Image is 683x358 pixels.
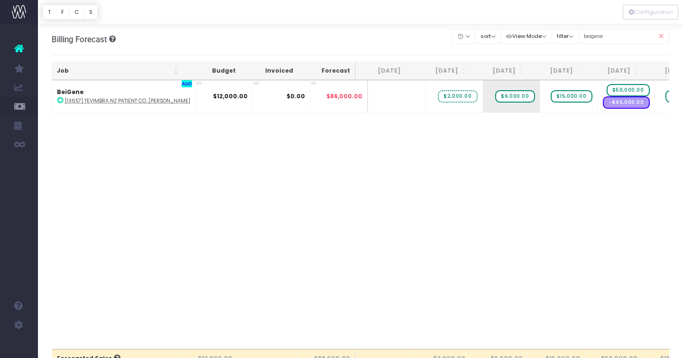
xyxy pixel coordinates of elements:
[495,90,535,103] span: wayahead Sales Forecast Item
[240,62,298,80] th: Invoiced
[52,35,107,44] span: Billing Forecast
[356,62,413,80] th: Jul 25: activate to sort column ascending
[183,62,240,80] th: Budget
[326,92,362,101] span: $86,000.00
[69,5,84,19] button: C
[475,29,501,44] button: sort
[213,92,248,100] strong: $12,000.00
[52,62,183,80] th: Job: activate to sort column ascending
[413,62,471,80] th: Aug 25: activate to sort column ascending
[52,80,195,113] td: :
[298,62,356,80] th: Forecast
[438,90,477,103] span: wayahead Sales Forecast Item<br />Accrued income – actual billing date: 01-09-2025 for $2,000.00
[607,84,650,96] span: wayahead Sales Forecast Item
[500,29,552,44] button: View Mode
[623,5,678,19] div: Vertical button group
[57,88,83,96] strong: BeiGene
[286,92,305,100] strong: $0.00
[43,5,98,19] div: Vertical button group
[83,5,98,19] button: S
[12,339,26,353] img: images/default_profile_image.png
[579,29,670,44] input: Search...
[623,5,678,19] button: Configuration
[552,29,579,44] button: filter
[585,62,643,80] th: Nov 25: activate to sort column ascending
[65,97,190,104] abbr: [13657] Tevimbra NZ Patient Co-Pay Program
[182,80,192,87] span: AUD
[528,62,585,80] th: Oct 25: activate to sort column ascending
[56,5,70,19] button: F
[603,96,650,109] span: Streamtime Draft Expense: Digital Development – No supplier
[551,90,592,103] span: wayahead Sales Forecast Item
[43,5,56,19] button: T
[471,62,528,80] th: Sep 25: activate to sort column ascending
